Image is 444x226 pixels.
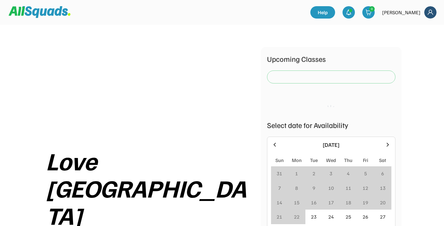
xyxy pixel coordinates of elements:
[344,156,352,164] div: Thu
[310,156,318,164] div: Tue
[292,156,302,164] div: Mon
[346,213,351,220] div: 25
[311,199,317,206] div: 16
[363,184,368,192] div: 12
[380,213,386,220] div: 27
[277,170,282,177] div: 31
[277,213,282,220] div: 21
[328,213,334,220] div: 24
[9,6,71,18] img: Squad%20Logo.svg
[313,170,315,177] div: 2
[294,213,300,220] div: 22
[364,170,367,177] div: 5
[346,199,351,206] div: 18
[381,170,384,177] div: 6
[295,184,298,192] div: 8
[294,199,300,206] div: 15
[363,156,368,164] div: Fri
[277,199,282,206] div: 14
[424,6,437,19] img: Frame%2018.svg
[328,184,334,192] div: 10
[267,119,395,130] div: Select date for Availability
[295,170,298,177] div: 1
[369,6,374,11] div: 0
[379,156,386,164] div: Sat
[65,47,235,139] img: yH5BAEAAAAALAAAAAABAAEAAAIBRAA7
[282,141,381,149] div: [DATE]
[380,199,386,206] div: 20
[275,156,284,164] div: Sun
[311,213,317,220] div: 23
[313,184,315,192] div: 9
[347,170,350,177] div: 4
[365,9,372,15] img: shopping-cart-01%20%281%29.svg
[267,53,395,64] div: Upcoming Classes
[328,199,334,206] div: 17
[363,199,368,206] div: 19
[346,184,351,192] div: 11
[310,6,335,19] a: Help
[382,9,420,16] div: [PERSON_NAME]
[346,9,352,15] img: bell-03%20%281%29.svg
[278,184,281,192] div: 7
[380,184,386,192] div: 13
[326,156,336,164] div: Wed
[363,213,368,220] div: 26
[330,170,332,177] div: 3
